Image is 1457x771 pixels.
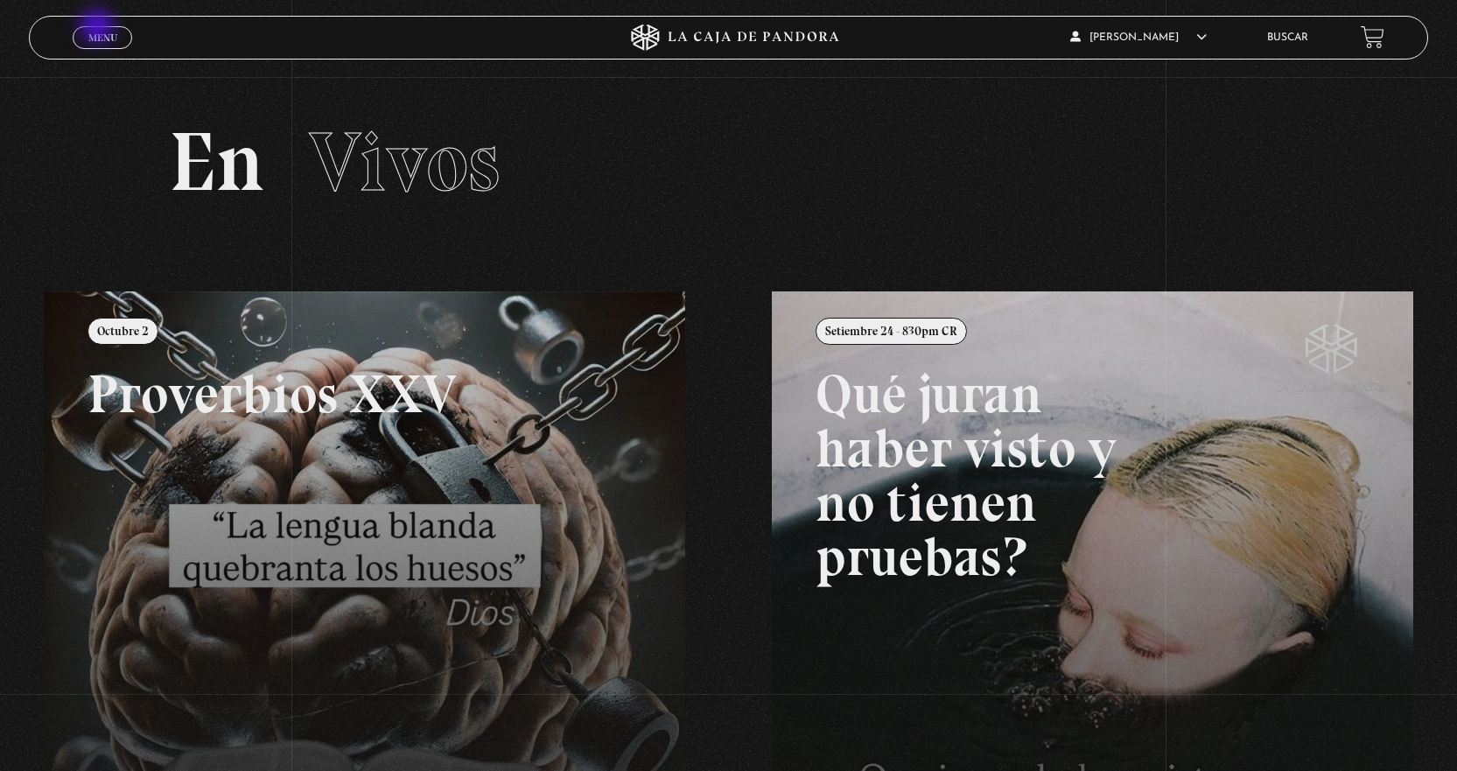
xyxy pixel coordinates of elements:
span: Cerrar [82,46,123,59]
span: Vivos [309,112,500,212]
h2: En [169,121,1288,204]
a: Buscar [1267,32,1308,43]
span: [PERSON_NAME] [1070,32,1207,43]
a: View your shopping cart [1361,25,1384,49]
span: Menu [88,32,117,43]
